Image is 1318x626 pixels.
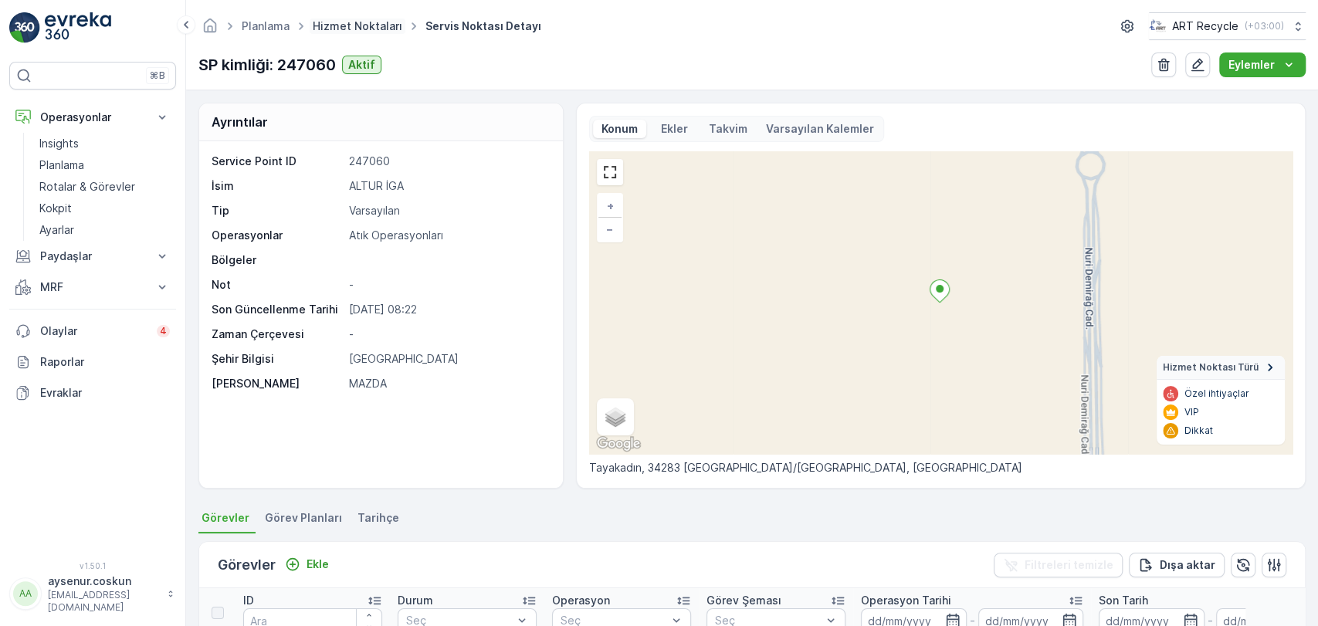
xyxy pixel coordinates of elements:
[9,12,40,43] img: logo
[33,219,176,241] a: Ayarlar
[1099,593,1148,608] p: Son Tarih
[349,228,546,243] p: Atık Operasyonları
[861,593,951,608] p: Operasyon Tarihi
[1149,18,1166,35] img: image_23.png
[202,23,219,36] a: Ana Sayfa
[606,222,614,235] span: −
[349,203,546,218] p: Varsayılan
[160,325,167,337] p: 4
[13,581,38,606] div: AA
[357,510,399,526] span: Tarihçe
[9,377,176,408] a: Evraklar
[593,434,644,454] a: Bu bölgeyi Google Haritalar'da açın (yeni pencerede açılır)
[9,102,176,133] button: Operasyonlar
[212,228,343,243] p: Operasyonlar
[659,121,690,137] p: Ekler
[243,593,254,608] p: ID
[39,136,79,151] p: Insights
[593,434,644,454] img: Google
[265,510,342,526] span: Görev Planları
[9,316,176,347] a: Olaylar4
[1172,19,1238,34] p: ART Recycle
[9,574,176,614] button: AAaysenur.coskun[EMAIL_ADDRESS][DOMAIN_NAME]
[349,154,546,169] p: 247060
[279,555,335,574] button: Ekle
[349,302,546,317] p: [DATE] 08:22
[33,154,176,176] a: Planlama
[1160,557,1215,573] p: Dışa aktar
[218,554,276,576] p: Görevler
[40,354,170,370] p: Raporlar
[212,154,343,169] p: Service Point ID
[9,272,176,303] button: MRF
[48,574,159,589] p: aysenur.coskun
[349,327,546,342] p: -
[398,593,433,608] p: Durum
[40,110,145,125] p: Operasyonlar
[212,327,343,342] p: Zaman Çerçevesi
[40,249,145,264] p: Paydaşlar
[40,385,170,401] p: Evraklar
[39,222,74,238] p: Ayarlar
[212,113,268,131] p: Ayrıntılar
[598,400,632,434] a: Layers
[349,178,546,194] p: ALTUR İGA
[48,589,159,614] p: [EMAIL_ADDRESS][DOMAIN_NAME]
[40,279,145,295] p: MRF
[706,593,781,608] p: Görev Şeması
[349,376,546,391] p: MAZDA
[9,347,176,377] a: Raporlar
[212,252,343,268] p: Bölgeler
[1219,52,1306,77] button: Eylemler
[9,241,176,272] button: Paydaşlar
[45,12,111,43] img: logo_light-DOdMpM7g.png
[422,19,544,34] span: Servis Noktası Detayı
[150,69,165,82] p: ⌘B
[40,323,147,339] p: Olaylar
[994,553,1123,577] button: Filtreleri temizle
[1184,387,1249,400] p: Özel ihtiyaçlar
[212,203,343,218] p: Tip
[1184,425,1213,437] p: Dikkat
[1245,20,1284,32] p: ( +03:00 )
[39,157,84,173] p: Planlama
[599,121,640,137] p: Konum
[39,201,72,216] p: Kokpit
[212,178,343,194] p: İsim
[33,176,176,198] a: Rotalar & Görevler
[1149,12,1306,40] button: ART Recycle(+03:00)
[33,198,176,219] a: Kokpit
[607,199,614,212] span: +
[589,460,1293,475] p: Tayakadın, 34283 [GEOGRAPHIC_DATA]/[GEOGRAPHIC_DATA], [GEOGRAPHIC_DATA]
[198,53,336,76] p: SP kimliği: 247060
[348,57,375,73] p: Aktif
[39,179,135,195] p: Rotalar & Görevler
[9,561,176,570] span: v 1.50.1
[349,351,546,367] p: [GEOGRAPHIC_DATA]
[1228,57,1275,73] p: Eylemler
[33,133,176,154] a: Insights
[212,302,343,317] p: Son Güncellenme Tarihi
[598,195,622,218] a: Yakınlaştır
[709,121,747,137] p: Takvim
[242,19,290,32] a: Planlama
[212,351,343,367] p: Şehir Bilgisi
[202,510,249,526] span: Görevler
[1025,557,1113,573] p: Filtreleri temizle
[212,277,343,293] p: Not
[212,376,343,391] p: [PERSON_NAME]
[552,593,610,608] p: Operasyon
[349,277,546,293] p: -
[342,56,381,74] button: Aktif
[598,161,622,184] a: View Fullscreen
[1184,406,1199,418] p: VIP
[1157,356,1285,380] summary: Hizmet Noktası Türü
[598,218,622,241] a: Uzaklaştır
[1129,553,1225,577] button: Dışa aktar
[766,121,874,137] p: Varsayılan Kalemler
[1163,361,1259,374] span: Hizmet Noktası Türü
[313,19,402,32] a: Hizmet Noktaları
[307,557,329,572] p: Ekle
